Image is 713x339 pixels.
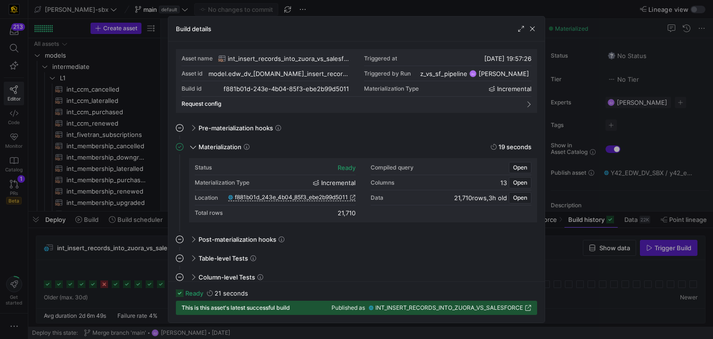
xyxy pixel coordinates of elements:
mat-expansion-panel-header: Column-level Tests [176,270,537,285]
span: This is this asset's latest successful build [182,305,290,311]
span: INT_INSERT_RECORDS_INTO_ZUORA_VS_SALESFORCE [375,305,523,311]
span: int_insert_records_into_zuora_vs_salesforce [228,55,349,62]
span: Materialization [199,143,241,151]
div: Triggered by Run [364,70,411,77]
div: Status [195,164,212,171]
span: 3h old [489,194,507,202]
span: Materialization Type [364,85,419,92]
div: Triggered at [364,55,397,62]
div: Location [195,195,218,201]
span: Open [513,195,527,201]
a: f881b01d_243e_4b04_85f3_ebe2b99d5011 [228,194,356,201]
button: Open [509,177,531,188]
mat-expansion-panel-header: Request config [182,97,531,111]
span: Open [513,179,527,186]
mat-expansion-panel-header: Table-level Tests [176,251,537,266]
mat-expansion-panel-header: Post-materialization hooks [176,232,537,247]
div: f881b01d-243e-4b04-85f3-ebe2b99d5011 [224,85,349,93]
div: Materialization19 seconds [176,158,537,232]
h3: Build details [176,25,211,33]
span: incremental [497,85,531,93]
div: GJ [469,70,477,77]
span: z_vs_sf_pipeline [420,70,467,77]
span: incremental [321,179,356,186]
div: Asset name [182,55,213,62]
mat-expansion-panel-header: Materialization19 seconds [176,139,537,154]
div: Data [371,195,383,201]
span: f881b01d_243e_4b04_85f3_ebe2b99d5011 [235,194,348,201]
button: Open [509,192,531,203]
span: Pre-materialization hooks [199,124,273,132]
span: 21,710 rows [454,194,487,202]
span: Published as [332,305,365,311]
a: INT_INSERT_RECORDS_INTO_ZUORA_VS_SALESFORCE [369,305,531,311]
span: Table-level Tests [199,254,248,262]
div: model.edw_dv_[DOMAIN_NAME]_insert_records_into_zuora_vs_salesforce [208,70,349,77]
div: Compiled query [371,164,414,171]
span: [PERSON_NAME] [479,70,529,77]
span: [DATE] 19:57:26 [484,55,531,62]
span: Column-level Tests [199,273,255,281]
div: ready [338,164,356,171]
div: Columns [371,179,394,186]
div: , [454,194,507,202]
mat-panel-title: Request config [182,101,520,107]
span: Open [513,164,527,171]
div: Materialization Type [195,179,249,186]
span: ready [185,289,203,297]
span: Post-materialization hooks [199,236,276,243]
div: 21,710 [338,209,356,217]
div: Build id [182,85,202,92]
y42-duration: 21 seconds [215,289,248,297]
div: Total rows [195,210,223,216]
span: 13 [500,179,507,186]
mat-expansion-panel-header: Pre-materialization hooks [176,120,537,136]
button: z_vs_sf_pipelineGJ[PERSON_NAME] [418,68,531,79]
div: Asset id [182,70,203,77]
y42-duration: 19 seconds [498,143,531,151]
button: Open [509,162,531,173]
